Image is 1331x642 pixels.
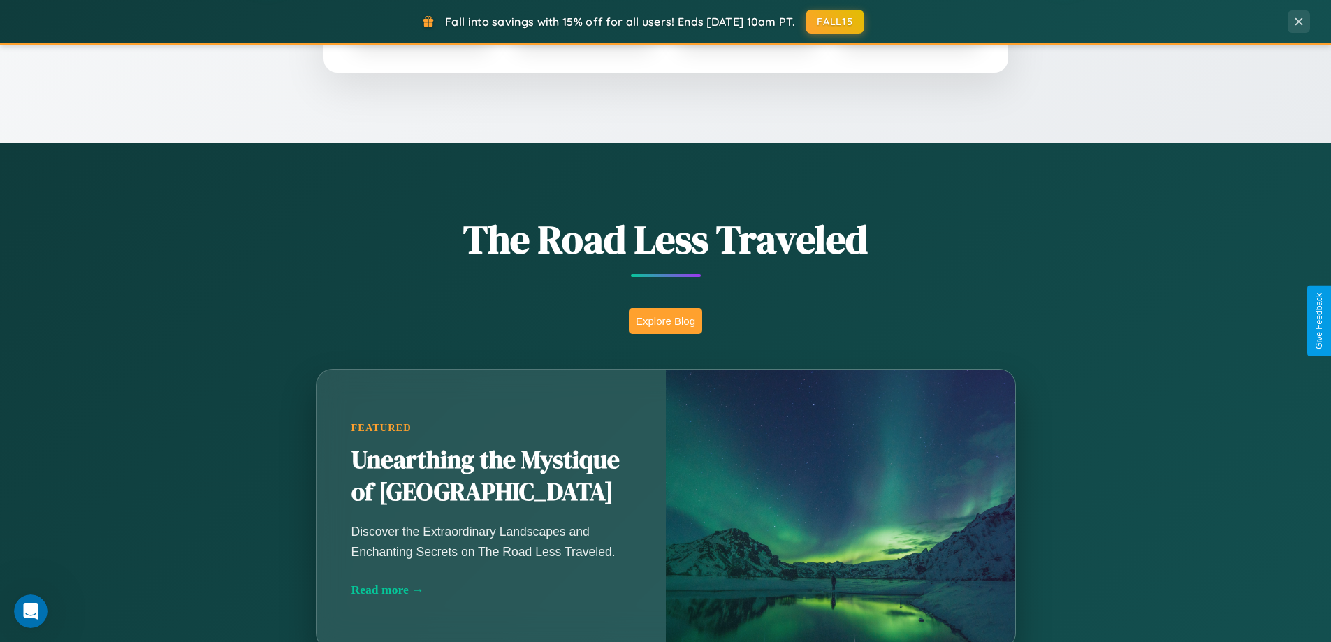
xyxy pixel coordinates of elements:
iframe: Intercom live chat [14,594,48,628]
h2: Unearthing the Mystique of [GEOGRAPHIC_DATA] [351,444,631,509]
button: Explore Blog [629,308,702,334]
div: Read more → [351,583,631,597]
div: Give Feedback [1314,293,1324,349]
p: Discover the Extraordinary Landscapes and Enchanting Secrets on The Road Less Traveled. [351,522,631,561]
div: Featured [351,422,631,434]
h1: The Road Less Traveled [247,212,1085,266]
button: FALL15 [806,10,864,34]
span: Fall into savings with 15% off for all users! Ends [DATE] 10am PT. [445,15,795,29]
